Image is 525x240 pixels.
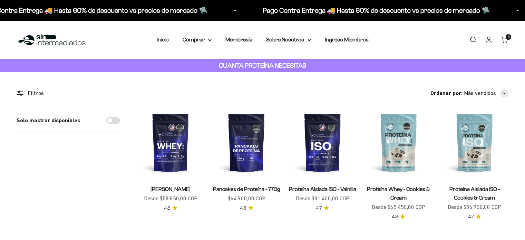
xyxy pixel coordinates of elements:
span: Ordenar por: [430,89,463,98]
div: Filtros [17,89,120,98]
a: 4.84.8 de 5.0 estrellas [164,204,177,212]
span: 3 [508,35,509,39]
span: 4.8 [392,213,398,221]
span: 4.8 [164,204,170,212]
sale-price: Desde $86.900,00 COP [448,203,501,212]
strong: CUANTA PROTEÍNA NECESITAS [219,62,306,69]
a: Proteína Aislada ISO - Cookies & Cream [449,186,500,201]
a: Membresía [225,37,252,42]
summary: Comprar [183,35,212,44]
sale-price: Desde $65.450,00 COP [372,203,425,212]
span: 4.7 [316,204,322,212]
a: Inicio [157,37,169,42]
a: 4.74.7 de 5.0 estrellas [316,204,329,212]
a: 4.34.3 de 5.0 estrellas [240,204,253,212]
a: Ingreso Miembros [325,37,369,42]
label: Solo mostrar disponibles [17,116,80,125]
span: 4.3 [240,204,246,212]
sale-price: Desde $58.850,00 COP [144,194,197,203]
span: Más vendidos [464,89,496,98]
a: [PERSON_NAME] [150,186,191,192]
sale-price: $64.900,00 COP [228,194,265,203]
a: Proteína Whey - Cookies & Cream [367,186,430,201]
a: 4.74.7 de 5.0 estrellas [468,213,481,221]
a: 4.84.8 de 5.0 estrellas [392,213,405,221]
p: Pago Contra Entrega 🚚 Hasta 60% de descuento vs precios de mercado 🛸 [254,5,482,16]
a: Pancakes de Proteína - 770g [213,186,280,192]
span: 4.7 [468,213,474,221]
summary: Sobre Nosotros [266,35,311,44]
a: Proteína Aislada ISO - Vainilla [289,186,356,192]
button: Más vendidos [464,89,508,98]
sale-price: Desde $81.400,00 COP [296,194,349,203]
